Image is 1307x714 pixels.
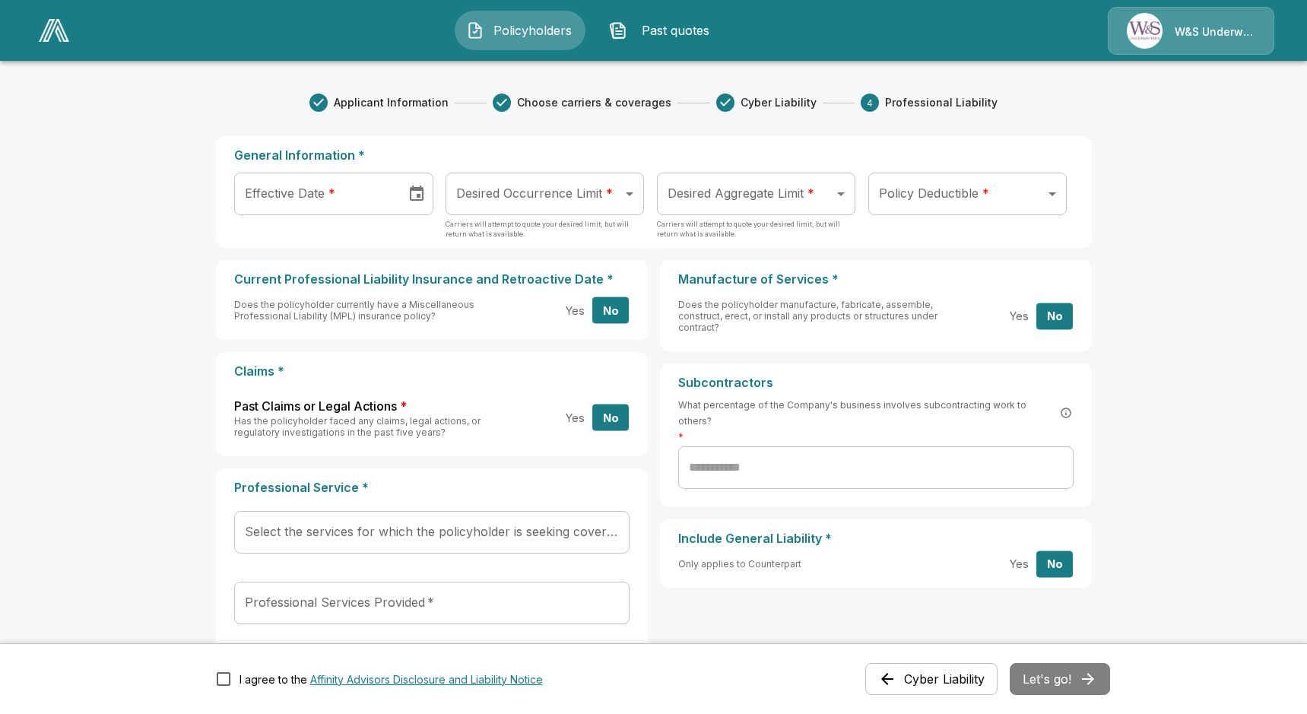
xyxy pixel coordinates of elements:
[609,21,627,40] img: Past quotes Icon
[1001,303,1037,329] button: Yes
[678,397,1074,429] span: What percentage of the Company's business involves subcontracting work to others?
[234,481,630,495] p: Professional Service *
[334,95,449,110] span: Applicant Information
[234,299,474,322] span: Does the policyholder currently have a Miscellaneous Professional Liability (MPL) insurance policy?
[865,663,998,695] button: Cyber Liability
[678,299,937,333] span: Does the policyholder manufacture, fabricate, assemble, construct, erect, or install any products...
[1036,551,1073,577] button: No
[455,11,585,50] button: Policyholders IconPolicyholders
[885,95,998,110] span: Professional Liability
[234,364,630,379] p: Claims *
[1001,551,1037,577] button: Yes
[310,671,543,687] button: I agree to the
[678,558,801,570] span: Only applies to Counterpart
[592,297,629,324] button: No
[401,179,432,209] button: Choose date
[557,405,593,431] button: Yes
[598,11,728,50] button: Past quotes IconPast quotes
[678,532,1074,546] p: Include General Liability *
[39,19,69,42] img: AA Logo
[234,272,630,287] p: Current Professional Liability Insurance and Retroactive Date *
[678,272,1074,287] p: Manufacture of Services *
[633,21,717,40] span: Past quotes
[1036,303,1073,329] button: No
[517,95,671,110] span: Choose carriers & coverages
[557,297,593,324] button: Yes
[234,148,1074,163] p: General Information *
[741,95,817,110] span: Cyber Liability
[234,398,397,415] span: Past Claims or Legal Actions
[1058,405,1074,420] button: Subcontracting refers to hiring external companies or individuals to perform work on behalf of yo...
[234,415,481,438] span: Has the policyholder faced any claims, legal actions, or regulatory investigations in the past fi...
[490,21,574,40] span: Policyholders
[446,219,643,249] p: Carriers will attempt to quote your desired limit, but will return what is available.
[867,97,873,109] text: 4
[240,671,543,687] div: I agree to the
[678,376,1074,390] p: Subcontractors
[657,219,855,249] p: Carriers will attempt to quote your desired limit, but will return what is available.
[592,405,629,431] button: No
[466,21,484,40] img: Policyholders Icon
